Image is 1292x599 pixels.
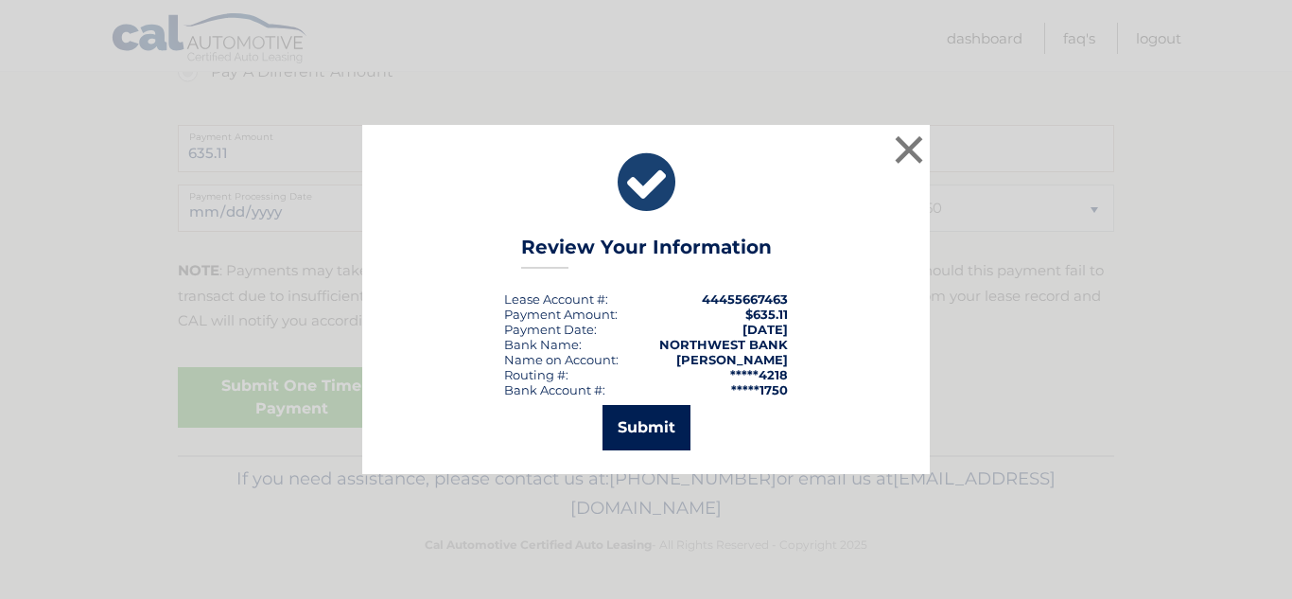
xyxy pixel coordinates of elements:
div: Routing #: [504,367,568,382]
h3: Review Your Information [521,236,772,269]
button: × [890,131,928,168]
div: : [504,322,597,337]
strong: NORTHWEST BANK [659,337,788,352]
div: Bank Name: [504,337,582,352]
div: Payment Amount: [504,307,618,322]
div: Name on Account: [504,352,619,367]
strong: [PERSON_NAME] [676,352,788,367]
span: $635.11 [745,307,788,322]
span: [DATE] [742,322,788,337]
div: Lease Account #: [504,291,608,307]
strong: 44455667463 [702,291,788,307]
div: Bank Account #: [504,382,605,397]
button: Submit [602,405,690,450]
span: Payment Date [504,322,594,337]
